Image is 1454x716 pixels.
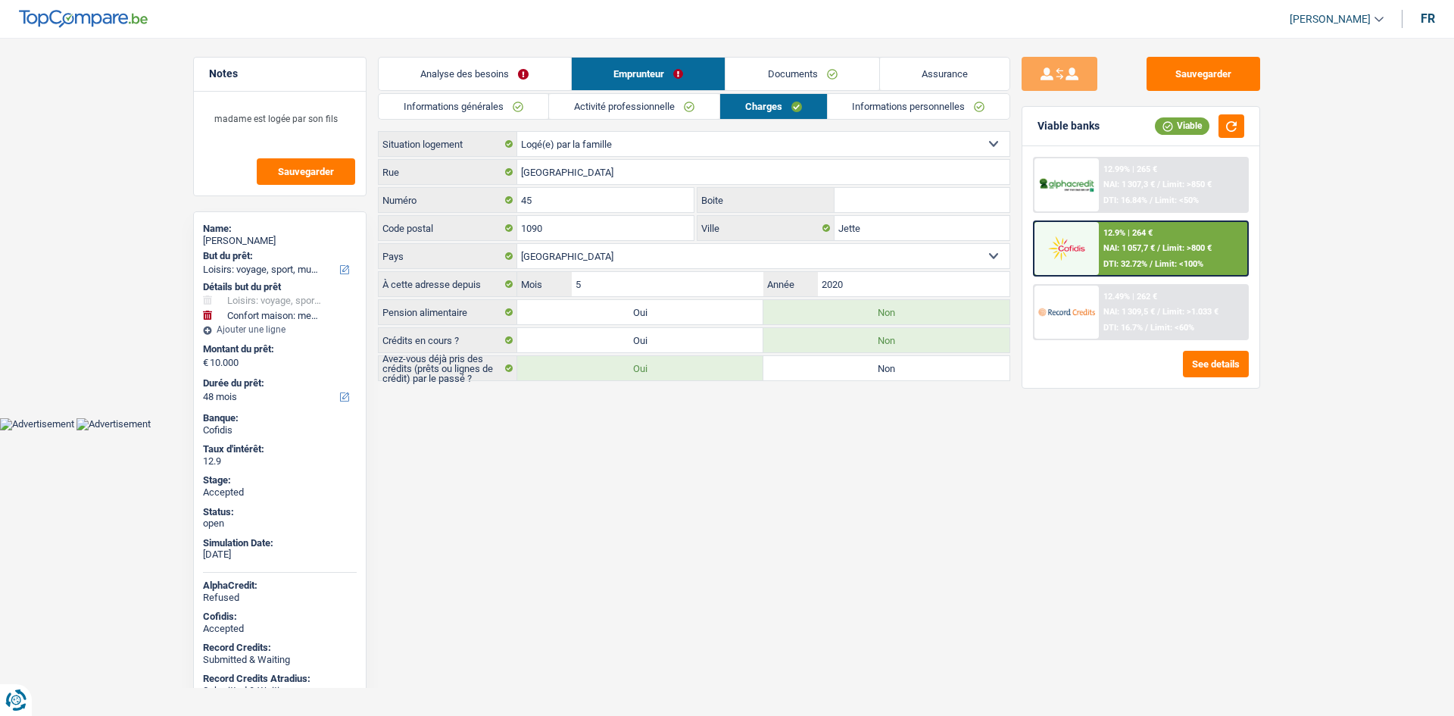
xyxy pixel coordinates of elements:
span: Limit: >800 € [1162,243,1212,253]
div: Record Credits: [203,642,357,654]
div: Accepted [203,623,357,635]
label: Situation logement [379,132,517,156]
img: Record Credits [1038,298,1094,326]
div: fr [1421,11,1435,26]
span: € [203,357,208,369]
label: Oui [517,300,763,324]
a: Emprunteur [572,58,725,90]
div: open [203,517,357,530]
div: [PERSON_NAME] [203,235,357,247]
label: Pension alimentaire [379,300,517,324]
span: [PERSON_NAME] [1290,13,1371,26]
div: Status: [203,506,357,518]
img: AlphaCredit [1038,177,1094,194]
div: Cofidis: [203,611,357,623]
span: NAI: 1 307,3 € [1103,180,1155,189]
div: 12.99% | 265 € [1103,164,1157,174]
label: Année [763,272,817,296]
label: Avez-vous déjà pris des crédits (prêts ou lignes de crédit) par le passé ? [379,356,517,380]
div: 12.9 [203,455,357,467]
a: Documents [725,58,879,90]
div: Submitted & Waiting [203,685,357,697]
input: AAAA [818,272,1009,296]
label: Rue [379,160,517,184]
div: Accepted [203,486,357,499]
span: DTI: 16.84% [1103,195,1147,205]
a: Informations personnelles [828,94,1010,119]
div: Stage: [203,474,357,486]
span: / [1157,180,1160,189]
a: Charges [720,94,827,119]
span: Limit: <100% [1155,259,1203,269]
label: Non [763,300,1009,324]
div: Viable [1155,117,1209,134]
img: Cofidis [1038,234,1094,262]
span: NAI: 1 057,7 € [1103,243,1155,253]
a: Activité professionnelle [549,94,719,119]
label: Boite [697,188,835,212]
label: À cette adresse depuis [379,272,517,296]
span: Limit: >850 € [1162,180,1212,189]
span: / [1150,259,1153,269]
span: Limit: <50% [1155,195,1199,205]
div: Taux d'intérêt: [203,443,357,455]
div: Ajouter une ligne [203,324,357,335]
div: 12.49% | 262 € [1103,292,1157,302]
a: Informations générales [379,94,548,119]
input: MM [572,272,763,296]
label: Montant du prêt: [203,343,354,355]
div: [DATE] [203,549,357,561]
label: Ville [697,216,835,240]
span: DTI: 32.72% [1103,259,1147,269]
label: Non [763,356,1009,380]
div: Record Credits Atradius: [203,673,357,685]
button: Sauvegarder [1147,57,1260,91]
img: Advertisement [76,418,151,430]
label: Crédits en cours ? [379,328,517,352]
div: 12.9% | 264 € [1103,228,1153,238]
label: Non [763,328,1009,352]
a: Analyse des besoins [379,58,571,90]
div: Name: [203,223,357,235]
div: Cofidis [203,424,357,436]
button: See details [1183,351,1249,377]
label: Pays [379,244,517,268]
span: DTI: 16.7% [1103,323,1143,333]
span: Limit: <60% [1150,323,1194,333]
span: / [1145,323,1148,333]
a: Assurance [880,58,1010,90]
span: / [1157,307,1160,317]
div: Simulation Date: [203,537,357,549]
label: Code postal [379,216,517,240]
span: Limit: >1.033 € [1162,307,1218,317]
label: Oui [517,328,763,352]
div: Banque: [203,412,357,424]
div: Submitted & Waiting [203,654,357,666]
span: Sauvegarder [278,167,334,177]
label: Oui [517,356,763,380]
div: Détails but du prêt [203,281,357,293]
img: TopCompare Logo [19,10,148,28]
span: / [1157,243,1160,253]
label: Mois [517,272,571,296]
label: Durée du prêt: [203,377,354,389]
label: Numéro [379,188,517,212]
button: Sauvegarder [257,158,355,185]
div: AlphaCredit: [203,580,357,592]
span: / [1150,195,1153,205]
label: But du prêt: [203,250,354,262]
div: Refused [203,592,357,604]
span: NAI: 1 309,5 € [1103,307,1155,317]
a: [PERSON_NAME] [1278,7,1384,32]
div: Viable banks [1037,120,1100,133]
h5: Notes [209,67,351,80]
